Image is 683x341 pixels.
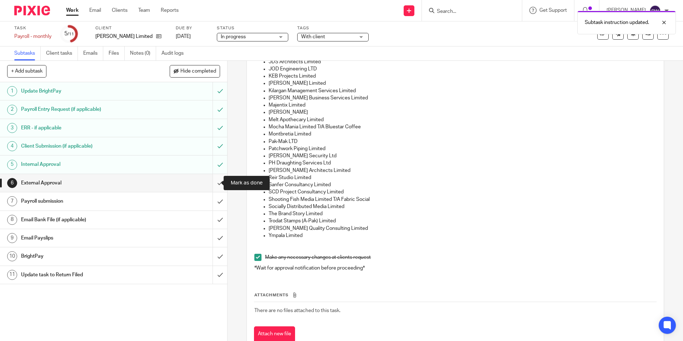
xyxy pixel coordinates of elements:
[265,254,656,261] p: Make any necessary changes at clients request
[217,25,288,31] label: Status
[21,141,144,152] h1: Client Submission (if applicable)
[269,152,656,159] p: [PERSON_NAME] Security Ltd
[112,7,128,14] a: Clients
[21,104,144,115] h1: Payroll Entry Request (if applicable)
[7,270,17,280] div: 11
[269,130,656,138] p: Montbretia Limited
[269,138,656,145] p: Pak-Mak LTD
[269,181,656,188] p: Sanfer Consultancy Limited
[269,232,656,239] p: Ympala Limited
[269,217,656,224] p: Trodat Stamps (A-Pak) Limited
[7,141,17,151] div: 4
[269,225,656,232] p: [PERSON_NAME] Quality Consulting Limited
[649,5,661,16] img: svg%3E
[269,65,656,73] p: JOD Engineering LTD
[221,34,246,39] span: In progress
[254,308,340,313] span: There are no files attached to this task.
[66,7,79,14] a: Work
[7,160,17,170] div: 5
[269,73,656,80] p: KEB Projects Limited
[14,33,51,40] div: Payroll - monthly
[7,215,17,225] div: 8
[130,46,156,60] a: Notes (0)
[176,25,208,31] label: Due by
[7,65,46,77] button: + Add subtask
[109,46,125,60] a: Files
[95,25,167,31] label: Client
[21,251,144,262] h1: BrightPay
[269,94,656,102] p: [PERSON_NAME] Business Services Limited
[7,196,17,206] div: 7
[89,7,101,14] a: Email
[21,196,144,207] h1: Payroll submission
[269,80,656,87] p: [PERSON_NAME] Limited
[269,196,656,203] p: Shooting Fish Media Limited T/A Fabric Social
[269,102,656,109] p: Majentix Limited
[14,25,51,31] label: Task
[138,7,150,14] a: Team
[21,270,144,280] h1: Update task to Return Filed
[254,293,289,297] span: Attachments
[254,265,656,272] p: *Wait for approval notification before proceeding*
[180,69,216,74] span: Hide completed
[46,46,78,60] a: Client tasks
[269,167,656,174] p: [PERSON_NAME] Architects Limited
[269,210,656,217] p: The Brand Story Limited
[21,178,144,188] h1: External Approval
[170,65,220,77] button: Hide completed
[301,34,325,39] span: With client
[95,33,153,40] p: [PERSON_NAME] Limited
[14,6,50,15] img: Pixie
[176,34,191,39] span: [DATE]
[21,214,144,225] h1: Email Bank File (if applicable)
[21,86,144,97] h1: Update BrightPay
[297,25,369,31] label: Tags
[269,145,656,152] p: Patchwork Piping Limited
[269,109,656,116] p: [PERSON_NAME]
[269,58,656,65] p: JDS Architects Limited
[7,178,17,188] div: 6
[64,30,74,38] div: 5
[14,46,41,60] a: Subtasks
[269,188,656,196] p: SCD Project Consultancy Limited
[7,105,17,115] div: 2
[21,233,144,243] h1: Email Payslips
[269,116,656,123] p: Melt Apothecary Limited
[7,251,17,261] div: 10
[585,19,649,26] p: Subtask instruction updated.
[7,86,17,96] div: 1
[269,87,656,94] p: Kilargan Management Services Limited
[161,46,189,60] a: Audit logs
[83,46,103,60] a: Emails
[21,123,144,133] h1: ERR - if applicable
[269,123,656,130] p: Mocha Mania Limited T/A Bluestar Coffee
[21,159,144,170] h1: Internal Approval
[7,233,17,243] div: 9
[269,159,656,167] p: PH Draughting Services Ltd
[7,123,17,133] div: 3
[68,32,74,36] small: /11
[161,7,179,14] a: Reports
[269,203,656,210] p: Socially Distributed Media Limited
[269,174,656,181] p: Reir Studio Limited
